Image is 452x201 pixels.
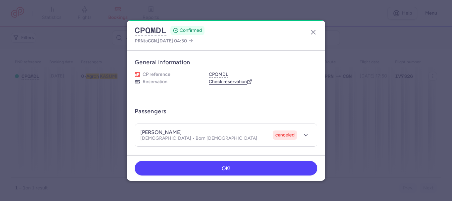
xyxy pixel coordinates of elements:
span: CONFIRMED [180,27,202,34]
span: CP reference [143,72,170,77]
span: Reservation [143,79,167,85]
span: OK! [222,166,231,172]
h3: General information [135,59,317,66]
a: Check reservation [209,79,252,85]
button: OK! [135,161,317,176]
span: canceled [275,132,294,138]
h4: [PERSON_NAME] [140,129,182,136]
button: CPQMDL [209,72,228,77]
span: [DATE] 04:30 [158,38,187,44]
p: [DEMOGRAPHIC_DATA] • Born [DEMOGRAPHIC_DATA] [140,136,257,141]
span: to , [135,37,187,45]
span: CGN [148,38,157,43]
h3: Passengers [135,108,166,115]
span: PRN [135,38,144,43]
figure: 1L airline logo [135,72,140,77]
button: CPQMDL [135,25,166,35]
a: PRNtoCGN,[DATE] 04:30 [135,37,194,45]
